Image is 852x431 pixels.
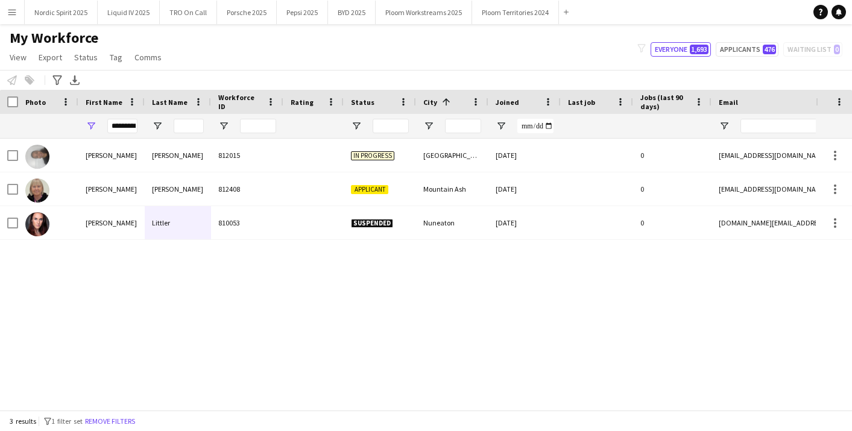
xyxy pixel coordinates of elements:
input: Joined Filter Input [517,119,554,133]
img: Christine Watkinson [25,178,49,203]
input: Last Name Filter Input [174,119,204,133]
span: In progress [351,151,394,160]
span: Status [351,98,374,107]
div: [DATE] [488,206,561,239]
span: Jobs (last 90 days) [640,93,690,111]
div: 0 [633,172,712,206]
div: [PERSON_NAME] [78,206,145,239]
button: Open Filter Menu [496,121,506,131]
button: Porsche 2025 [217,1,277,24]
button: Ploom Territories 2024 [472,1,559,24]
div: Nuneaton [416,206,488,239]
span: Last Name [152,98,188,107]
div: [PERSON_NAME] [78,139,145,172]
div: 0 [633,206,712,239]
a: Comms [130,49,166,65]
button: Open Filter Menu [719,121,730,131]
div: [DATE] [488,172,561,206]
a: Tag [105,49,127,65]
div: [GEOGRAPHIC_DATA] [416,139,488,172]
input: Status Filter Input [373,119,409,133]
input: Workforce ID Filter Input [240,119,276,133]
span: Status [74,52,98,63]
span: 1 filter set [51,417,83,426]
button: Remove filters [83,415,137,428]
button: Open Filter Menu [86,121,96,131]
button: TRO On Call [160,1,217,24]
div: 0 [633,139,712,172]
span: Workforce ID [218,93,262,111]
span: Email [719,98,738,107]
div: 812015 [211,139,283,172]
img: Christine Edwards [25,145,49,169]
button: Applicants476 [716,42,778,57]
div: 810053 [211,206,283,239]
div: Mountain Ash [416,172,488,206]
div: Littler [145,206,211,239]
span: Joined [496,98,519,107]
button: Open Filter Menu [152,121,163,131]
button: Liquid IV 2025 [98,1,160,24]
img: Christine Littler [25,212,49,236]
input: First Name Filter Input [107,119,137,133]
div: [PERSON_NAME] [145,139,211,172]
span: 1,693 [690,45,708,54]
span: Applicant [351,185,388,194]
input: City Filter Input [445,119,481,133]
button: Everyone1,693 [651,42,711,57]
a: View [5,49,31,65]
div: 812408 [211,172,283,206]
div: [PERSON_NAME] [78,172,145,206]
span: Export [39,52,62,63]
button: BYD 2025 [328,1,376,24]
button: Pepsi 2025 [277,1,328,24]
span: Rating [291,98,314,107]
span: Last job [568,98,595,107]
button: Open Filter Menu [351,121,362,131]
button: Open Filter Menu [423,121,434,131]
div: [PERSON_NAME] [145,172,211,206]
span: City [423,98,437,107]
button: Nordic Spirit 2025 [25,1,98,24]
button: Open Filter Menu [218,121,229,131]
span: Photo [25,98,46,107]
a: Status [69,49,103,65]
span: View [10,52,27,63]
span: Suspended [351,219,393,228]
span: First Name [86,98,122,107]
span: Tag [110,52,122,63]
div: [DATE] [488,139,561,172]
a: Export [34,49,67,65]
app-action-btn: Export XLSX [68,73,82,87]
button: Ploom Workstreams 2025 [376,1,472,24]
app-action-btn: Advanced filters [50,73,65,87]
span: Comms [134,52,162,63]
span: My Workforce [10,29,98,47]
span: 476 [763,45,776,54]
